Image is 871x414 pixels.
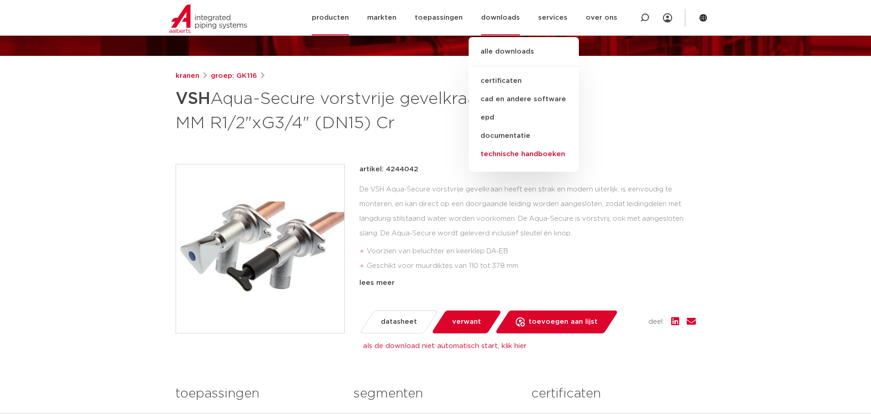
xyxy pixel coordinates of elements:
[469,90,579,109] a: cad en andere software
[367,244,696,259] li: Voorzien van beluchter en keerklep DA-EB
[176,91,210,107] strong: VSH
[363,343,527,349] a: als de download niet automatisch start, klik hier
[176,164,344,333] img: Product Image for VSH Aqua-Secure vorstvrije gevelkraan MM R1/2"xG3/4" (DN15) Cr
[176,85,519,135] h1: Aqua-Secure vorstvrije gevelkraan MM R1/2"xG3/4" (DN15) Cr
[367,259,696,273] li: Geschikt voor muurdiktes van 110 tot 378 mm
[469,127,579,145] a: documentatie
[431,310,502,333] a: verwant
[176,71,199,82] a: kranen
[353,385,518,403] h3: segmenten
[469,145,579,163] a: technische handboeken
[359,182,696,274] div: De VSH Aqua-Secure vorstvrije gevelkraan heeft een strak en modern uiterlijk, is eenvoudig te mon...
[529,315,598,329] span: toevoegen aan lijst
[469,109,579,127] a: epd
[381,315,417,329] span: datasheet
[359,310,438,333] a: datasheet
[469,46,579,66] a: alle downloads
[176,385,340,403] h3: toepassingen
[211,71,257,82] a: groep: GK116
[452,315,481,329] span: verwant
[648,316,664,327] span: deel:
[359,278,696,289] div: lees meer
[531,385,695,403] h3: certificaten
[359,164,418,175] p: artikel: 4244042
[469,72,579,90] a: certificaten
